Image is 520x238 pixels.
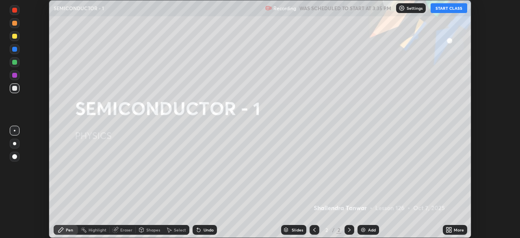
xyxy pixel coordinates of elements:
button: START CLASS [431,3,467,13]
div: Highlight [89,228,106,232]
h5: WAS SCHEDULED TO START AT 3:35 PM [299,4,391,12]
p: Settings [407,6,422,10]
div: Eraser [120,228,132,232]
div: Slides [292,228,303,232]
div: More [454,228,464,232]
div: / [332,227,335,232]
img: recording.375f2c34.svg [265,5,272,11]
div: 2 [323,227,331,232]
div: Pen [66,228,73,232]
div: Shapes [146,228,160,232]
div: Select [174,228,186,232]
div: 2 [336,226,341,234]
div: Undo [204,228,214,232]
img: class-settings-icons [399,5,405,11]
p: Recording [273,5,296,11]
img: add-slide-button [360,227,366,233]
div: Add [368,228,376,232]
p: SEMICONDUCTOR - 1 [54,5,104,11]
